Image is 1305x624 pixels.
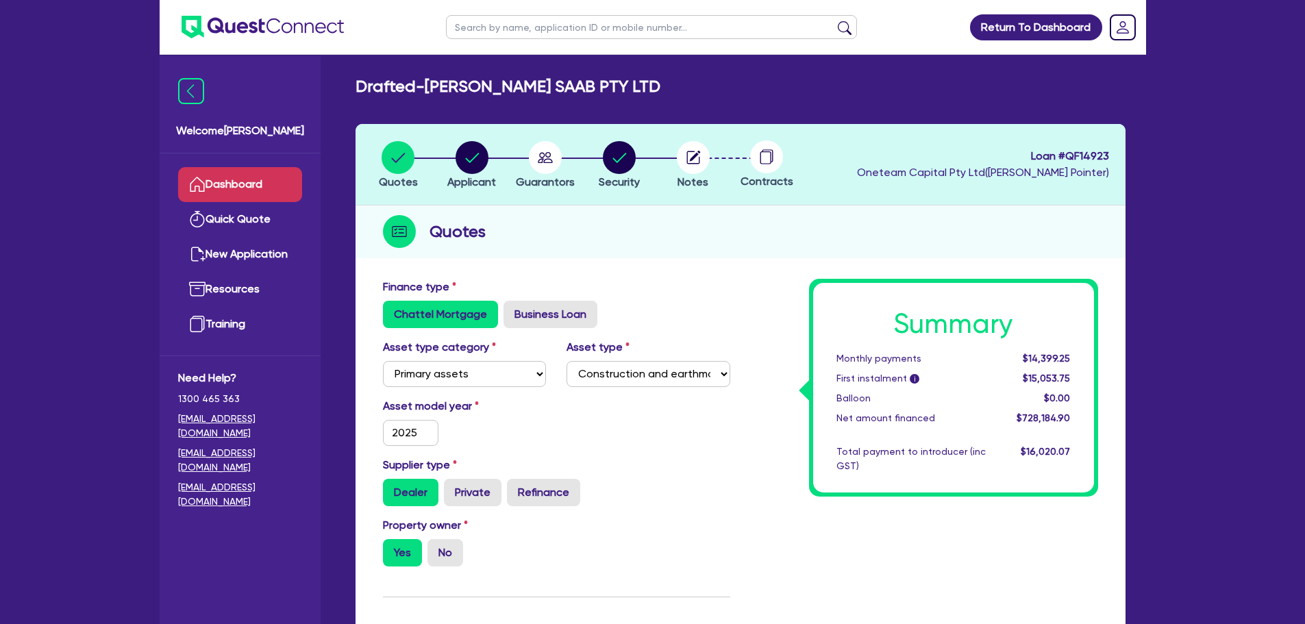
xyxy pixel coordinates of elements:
span: $14,399.25 [1023,353,1070,364]
span: Quotes [379,175,418,188]
img: training [189,316,206,332]
span: $0.00 [1044,392,1070,403]
label: Asset model year [373,398,557,414]
span: Guarantors [516,175,575,188]
span: Applicant [447,175,496,188]
label: Property owner [383,517,468,534]
div: Total payment to introducer (inc GST) [826,445,996,473]
button: Guarantors [515,140,575,191]
span: $728,184.90 [1017,412,1070,423]
span: Security [599,175,640,188]
img: new-application [189,246,206,262]
span: Need Help? [178,370,302,386]
img: quick-quote [189,211,206,227]
span: 1300 465 363 [178,392,302,406]
label: No [427,539,463,566]
a: Quick Quote [178,202,302,237]
img: resources [189,281,206,297]
span: Contracts [741,175,793,188]
label: Business Loan [504,301,597,328]
div: Net amount financed [826,411,996,425]
img: step-icon [383,215,416,248]
input: Search by name, application ID or mobile number... [446,15,857,39]
button: Security [598,140,641,191]
label: Dealer [383,479,438,506]
img: quest-connect-logo-blue [182,16,344,38]
div: Balloon [826,391,996,405]
a: Return To Dashboard [970,14,1102,40]
label: Private [444,479,501,506]
a: [EMAIL_ADDRESS][DOMAIN_NAME] [178,412,302,440]
a: New Application [178,237,302,272]
label: Chattel Mortgage [383,301,498,328]
a: [EMAIL_ADDRESS][DOMAIN_NAME] [178,446,302,475]
a: [EMAIL_ADDRESS][DOMAIN_NAME] [178,480,302,509]
img: icon-menu-close [178,78,204,104]
a: Dashboard [178,167,302,202]
button: Notes [676,140,710,191]
span: Notes [678,175,708,188]
button: Applicant [447,140,497,191]
a: Dropdown toggle [1105,10,1141,45]
span: $16,020.07 [1021,446,1070,457]
span: Welcome [PERSON_NAME] [176,123,304,139]
span: Oneteam Capital Pty Ltd ( [PERSON_NAME] Pointer ) [857,166,1109,179]
h1: Summary [836,308,1071,340]
span: $15,053.75 [1023,373,1070,384]
h2: Quotes [430,219,486,244]
div: First instalment [826,371,996,386]
a: Resources [178,272,302,307]
label: Supplier type [383,457,457,473]
label: Yes [383,539,422,566]
div: Monthly payments [826,351,996,366]
h2: Drafted - [PERSON_NAME] SAAB PTY LTD [356,77,660,97]
span: i [910,374,919,384]
label: Refinance [507,479,580,506]
button: Quotes [378,140,419,191]
label: Asset type category [383,339,496,355]
label: Asset type [567,339,630,355]
a: Training [178,307,302,342]
label: Finance type [383,279,456,295]
span: Loan # QF14923 [857,148,1109,164]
